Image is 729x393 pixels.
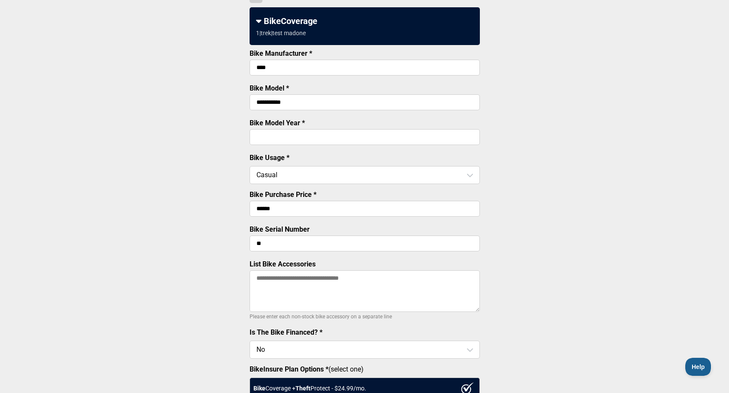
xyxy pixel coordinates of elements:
[256,16,473,26] div: BikeCoverage
[685,358,712,376] iframe: Toggle Customer Support
[250,311,480,322] p: Please enter each non-stock bike accessory on a separate line
[250,365,328,373] strong: BikeInsure Plan Options *
[250,225,310,233] label: Bike Serial Number
[250,260,316,268] label: List Bike Accessories
[250,154,289,162] label: Bike Usage *
[250,328,322,336] label: Is The Bike Financed? *
[250,365,480,373] label: (select one)
[250,190,316,199] label: Bike Purchase Price *
[250,84,289,92] label: Bike Model *
[253,385,265,392] strong: Bike
[250,49,312,57] label: Bike Manufacturer *
[295,385,310,392] strong: Theft
[256,30,306,36] div: 1 | trek | test madone
[250,119,305,127] label: Bike Model Year *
